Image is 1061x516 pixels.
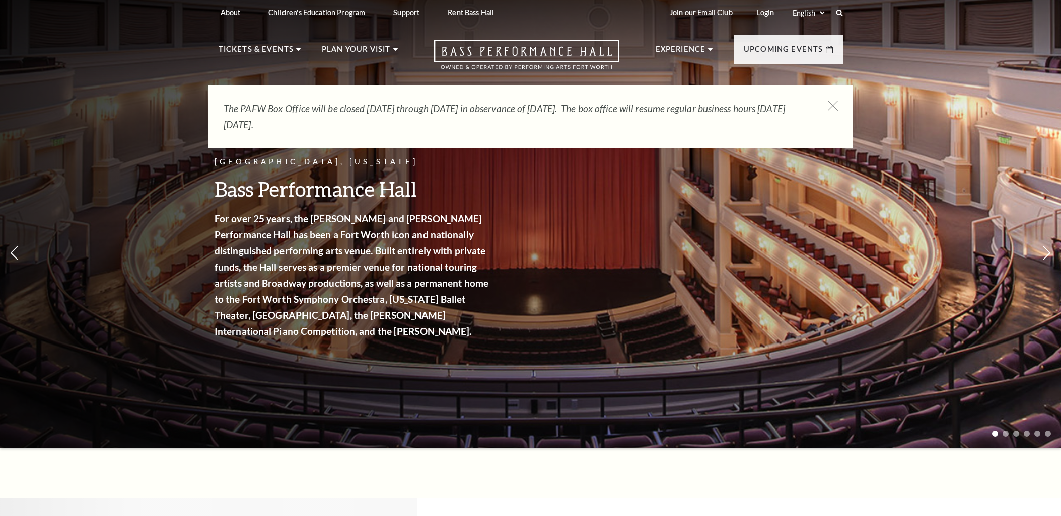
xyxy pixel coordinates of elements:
[224,103,785,130] em: The PAFW Box Office will be closed [DATE] through [DATE] in observance of [DATE]. The box office ...
[656,43,706,61] p: Experience
[448,8,494,17] p: Rent Bass Hall
[791,8,826,18] select: Select:
[322,43,391,61] p: Plan Your Visit
[221,8,241,17] p: About
[215,156,491,168] p: [GEOGRAPHIC_DATA], [US_STATE]
[744,43,823,61] p: Upcoming Events
[268,8,365,17] p: Children's Education Program
[219,43,294,61] p: Tickets & Events
[215,176,491,202] h3: Bass Performance Hall
[215,213,488,337] strong: For over 25 years, the [PERSON_NAME] and [PERSON_NAME] Performance Hall has been a Fort Worth ico...
[393,8,419,17] p: Support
